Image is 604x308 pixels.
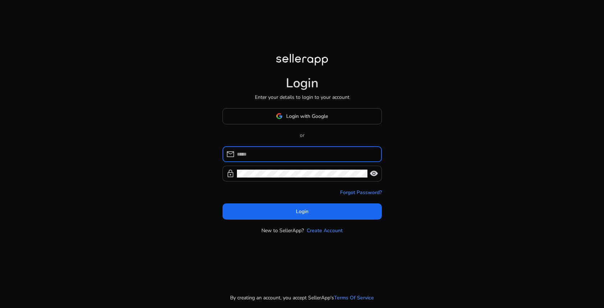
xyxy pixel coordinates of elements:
[226,150,235,158] span: mail
[226,169,235,178] span: lock
[286,75,319,91] h1: Login
[276,113,283,119] img: google-logo.svg
[307,227,343,234] a: Create Account
[223,108,382,124] button: Login with Google
[255,93,349,101] p: Enter your details to login to your account
[223,203,382,220] button: Login
[286,112,328,120] span: Login with Google
[261,227,304,234] p: New to SellerApp?
[296,208,308,215] span: Login
[223,132,382,139] p: or
[340,189,382,196] a: Forgot Password?
[370,169,378,178] span: visibility
[334,294,374,302] a: Terms Of Service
